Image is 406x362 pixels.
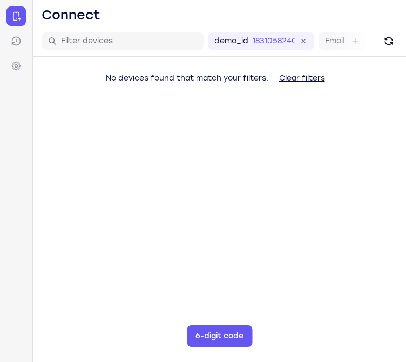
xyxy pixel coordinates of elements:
[61,36,197,46] input: Filter devices...
[6,6,26,26] a: Connect
[106,73,268,83] span: No devices found that match your filters.
[380,32,397,50] button: Refresh
[270,68,334,89] button: Clear filters
[6,56,26,76] a: Settings
[42,6,100,24] h1: Connect
[325,36,344,46] label: Email
[6,31,26,51] a: Sessions
[214,36,248,46] label: demo_id
[187,325,252,347] button: 6-digit code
